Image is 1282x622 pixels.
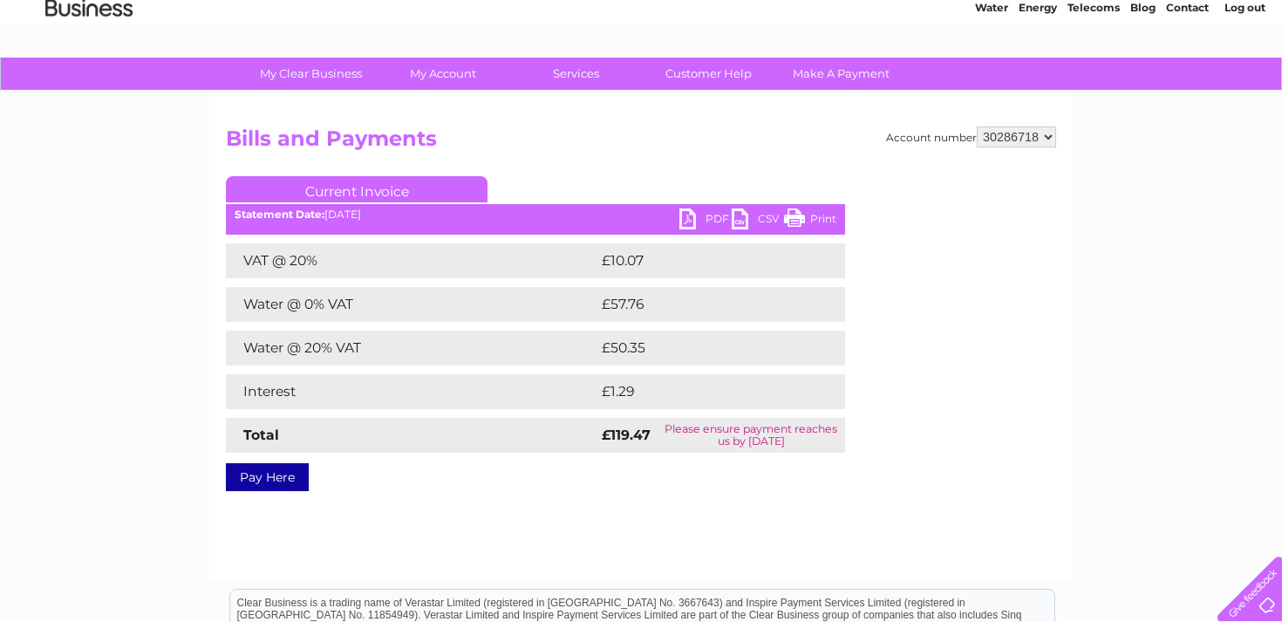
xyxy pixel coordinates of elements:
strong: £119.47 [602,427,651,443]
td: Please ensure payment reaches us by [DATE] [657,418,845,453]
strong: Total [243,427,279,443]
td: £50.35 [597,331,809,366]
a: Print [784,208,836,234]
td: £1.29 [597,374,802,409]
a: Water [975,74,1008,87]
a: CSV [732,208,784,234]
b: Statement Date: [235,208,324,221]
a: Current Invoice [226,176,488,202]
a: My Account [372,58,515,90]
a: Contact [1166,74,1209,87]
h2: Bills and Payments [226,126,1056,160]
td: Interest [226,374,597,409]
a: Customer Help [637,58,781,90]
a: Services [504,58,648,90]
a: Pay Here [226,463,309,491]
a: Blog [1130,74,1156,87]
td: Water @ 0% VAT [226,287,597,322]
td: VAT @ 20% [226,243,597,278]
div: Account number [886,126,1056,147]
td: £57.76 [597,287,809,322]
a: My Clear Business [239,58,383,90]
td: £10.07 [597,243,808,278]
a: Log out [1224,74,1265,87]
a: Energy [1019,74,1057,87]
td: Water @ 20% VAT [226,331,597,366]
a: 0333 014 3131 [953,9,1074,31]
div: [DATE] [226,208,845,221]
a: Make A Payment [769,58,913,90]
div: Clear Business is a trading name of Verastar Limited (registered in [GEOGRAPHIC_DATA] No. 3667643... [230,10,1054,85]
a: PDF [679,208,732,234]
a: Telecoms [1067,74,1120,87]
img: logo.png [44,45,133,99]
